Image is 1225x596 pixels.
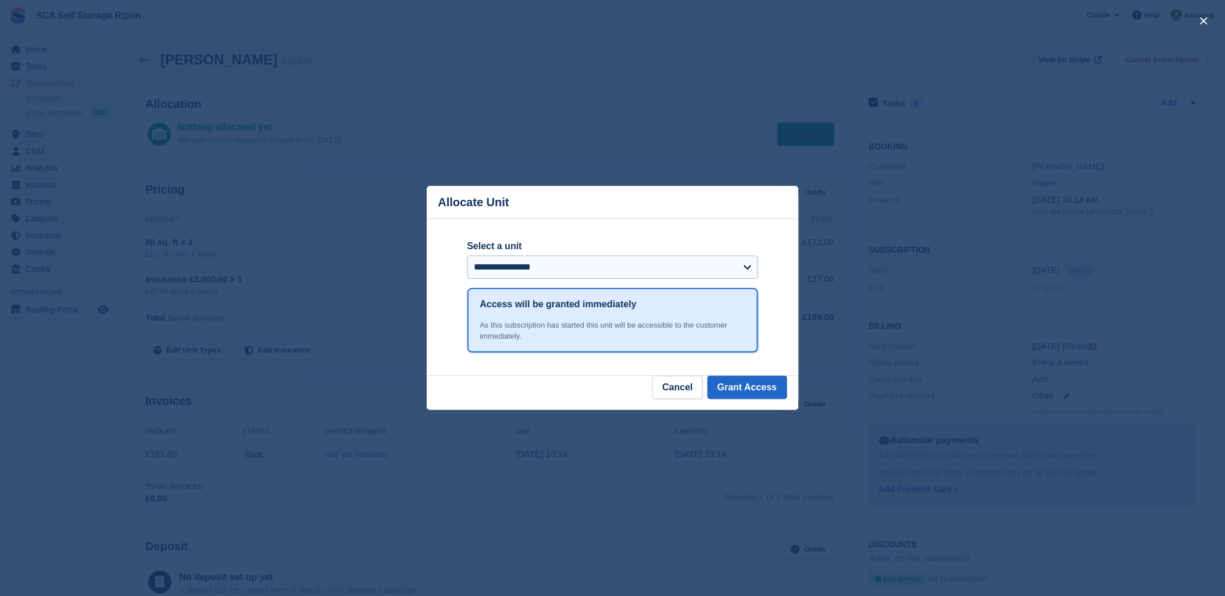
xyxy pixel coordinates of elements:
[652,376,702,399] button: Cancel
[467,239,758,253] label: Select a unit
[480,297,637,311] h1: Access will be granted immediately
[1195,12,1213,30] button: close
[708,376,787,399] button: Grant Access
[480,319,745,342] div: As this subscription has started this unit will be accessible to the customer immediately.
[438,196,509,209] p: Allocate Unit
